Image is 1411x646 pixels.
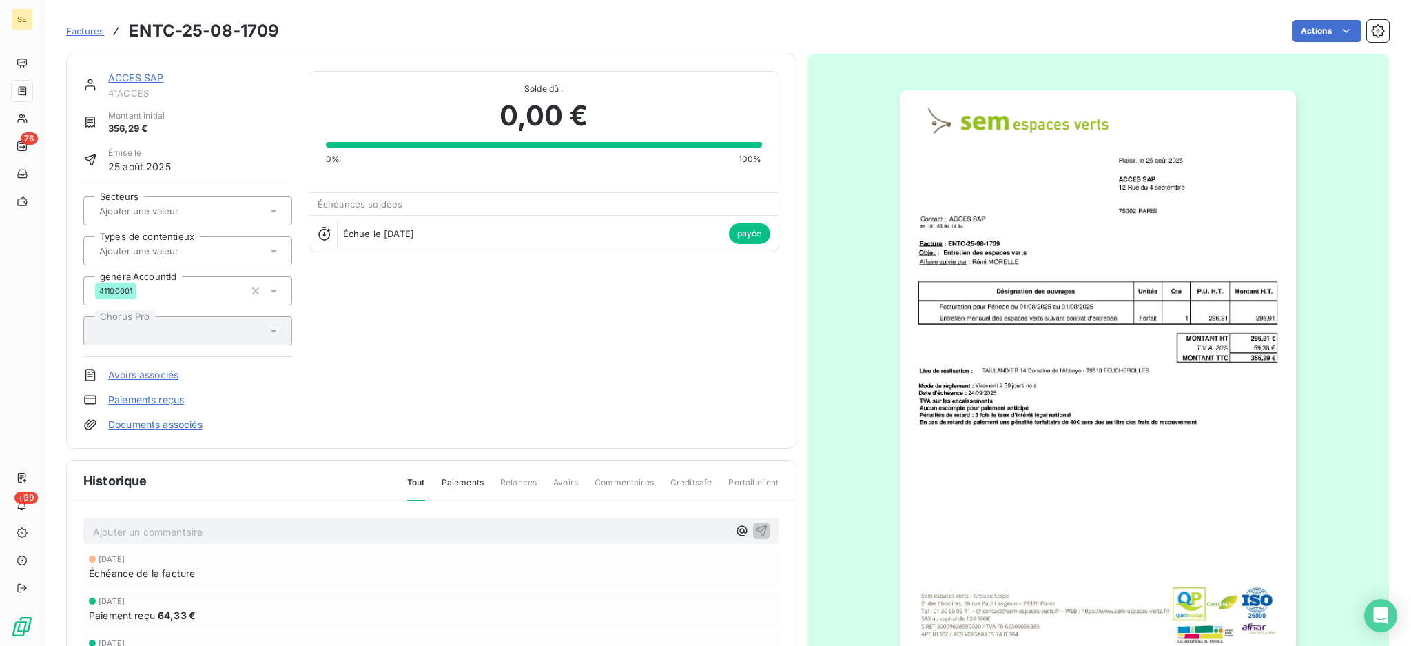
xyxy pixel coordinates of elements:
[129,19,279,43] h3: ENTC-25-08-1709
[11,8,33,30] div: SE
[158,608,196,623] span: 64,33 €
[1364,599,1397,632] div: Open Intercom Messenger
[739,153,762,165] span: 100%
[14,492,38,504] span: +99
[21,132,38,145] span: 76
[326,83,762,95] span: Solde dû :
[89,608,155,623] span: Paiement reçu
[89,566,195,581] span: Échéance de la facture
[108,88,292,99] span: 41ACCES
[99,287,132,295] span: 41100001
[728,476,779,500] span: Portail client
[595,476,654,500] span: Commentaires
[83,472,147,490] span: Historique
[442,476,484,500] span: Paiements
[499,95,588,137] span: 0,00 €
[1292,20,1361,42] button: Actions
[108,368,178,382] a: Avoirs associés
[553,476,578,500] span: Avoirs
[66,24,104,38] a: Factures
[729,223,770,244] span: payée
[108,418,203,432] a: Documents associés
[108,147,171,159] span: Émise le
[108,393,184,407] a: Paiements reçus
[500,476,537,500] span: Relances
[670,476,712,500] span: Creditsafe
[326,153,340,165] span: 0%
[108,72,163,83] a: ACCES SAP
[11,616,33,638] img: Logo LeanPay
[98,205,236,217] input: Ajouter une valeur
[318,199,403,210] span: Échéances soldées
[407,476,425,501] span: Tout
[98,245,236,257] input: Ajouter une valeur
[108,159,171,174] span: 25 août 2025
[99,555,125,563] span: [DATE]
[66,26,104,37] span: Factures
[108,122,165,136] span: 356,29 €
[108,110,165,122] span: Montant initial
[99,597,125,605] span: [DATE]
[343,228,414,239] span: Échue le [DATE]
